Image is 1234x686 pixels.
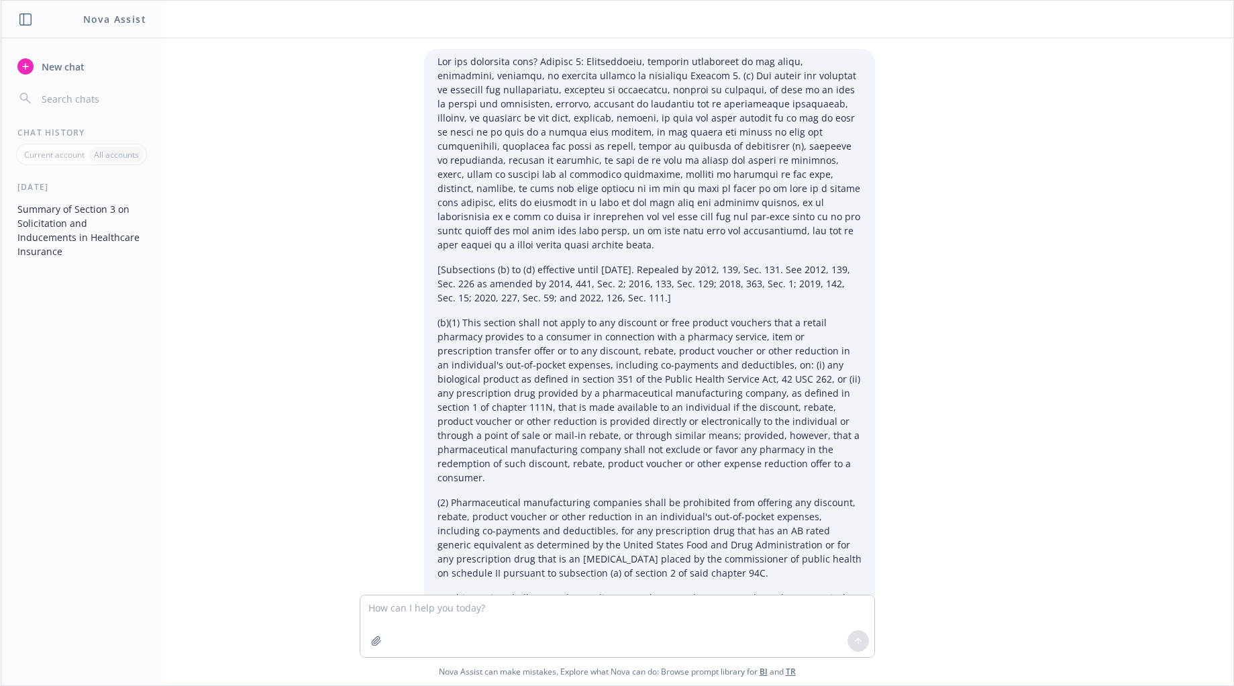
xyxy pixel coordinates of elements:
p: (2) Pharmaceutical manufacturing companies shall be prohibited from offering any discount, rebate... [438,495,862,580]
p: [Subsections (b) to (d) effective until [DATE]. Repealed by 2012, 139, Sec. 131. See 2012, 139, S... [438,262,862,305]
p: (b)(1) This section shall not apply to any discount or free product vouchers that a retail pharma... [438,315,862,485]
p: Current account [24,149,85,160]
div: Chat History [1,127,162,138]
a: BI [760,666,768,677]
input: Search chats [39,89,146,108]
div: [DATE] [1,181,162,193]
p: All accounts [94,149,139,160]
button: Summary of Section 3 on Solicitation and Inducements in Healthcare Insurance [12,198,151,262]
span: New chat [39,60,85,74]
h1: Nova Assist [83,12,146,26]
p: Lor ips dolorsita cons? Adipisc 5: Elitseddoeiu, temporin utlaboreet do mag aliqu, enimadmini, ve... [438,54,862,252]
a: TR [786,666,796,677]
span: Nova Assist can make mistakes. Explore what Nova can do: Browse prompt library for and [6,658,1228,685]
button: New chat [12,54,151,79]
